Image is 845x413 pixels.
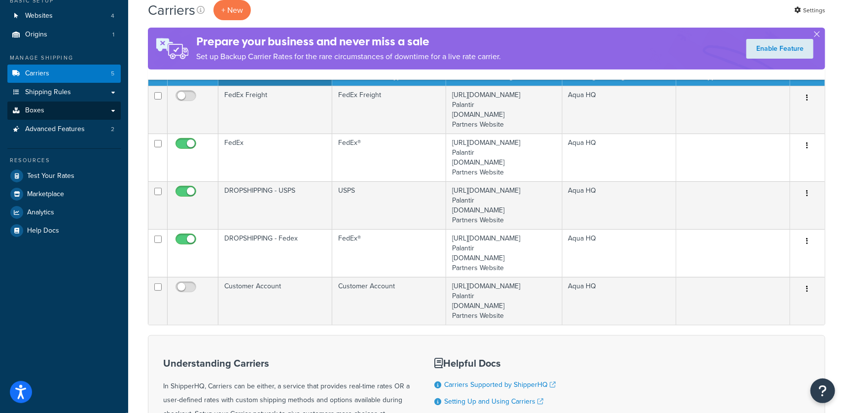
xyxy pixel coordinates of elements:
[810,379,835,403] button: Open Resource Center
[332,229,446,277] td: FedEx®
[218,181,332,229] td: DROPSHIPPING - USPS
[563,277,676,325] td: Aqua HQ
[446,86,562,134] td: [URL][DOMAIN_NAME] Palantir [DOMAIN_NAME] Partners Website
[218,229,332,277] td: DROPSHIPPING - Fedex
[332,181,446,229] td: USPS
[7,120,121,138] a: Advanced Features 2
[111,69,114,78] span: 5
[25,12,53,20] span: Websites
[27,227,59,235] span: Help Docs
[111,12,114,20] span: 4
[27,190,64,199] span: Marketplace
[446,134,562,181] td: [URL][DOMAIN_NAME] Palantir [DOMAIN_NAME] Partners Website
[148,28,196,69] img: ad-rules-rateshop-fe6ec290ccb7230408bd80ed9643f0289d75e0ffd9eb532fc0e269fcd187b520.png
[7,102,121,120] a: Boxes
[7,156,121,165] div: Resources
[196,50,501,64] p: Set up Backup Carrier Rates for the rare circumstances of downtime for a live rate carrier.
[746,39,813,59] a: Enable Feature
[218,86,332,134] td: FedEx Freight
[7,54,121,62] div: Manage Shipping
[7,65,121,83] a: Carriers 5
[218,134,332,181] td: FedEx
[112,31,114,39] span: 1
[332,277,446,325] td: Customer Account
[7,120,121,138] li: Advanced Features
[218,277,332,325] td: Customer Account
[27,208,54,217] span: Analytics
[446,181,562,229] td: [URL][DOMAIN_NAME] Palantir [DOMAIN_NAME] Partners Website
[563,181,676,229] td: Aqua HQ
[446,229,562,277] td: [URL][DOMAIN_NAME] Palantir [DOMAIN_NAME] Partners Website
[7,185,121,203] a: Marketplace
[25,125,85,134] span: Advanced Features
[563,134,676,181] td: Aqua HQ
[7,65,121,83] li: Carriers
[7,26,121,44] a: Origins 1
[563,86,676,134] td: Aqua HQ
[25,106,44,115] span: Boxes
[7,167,121,185] a: Test Your Rates
[163,358,410,369] h3: Understanding Carriers
[7,26,121,44] li: Origins
[7,222,121,240] a: Help Docs
[332,134,446,181] td: FedEx®
[25,31,47,39] span: Origins
[111,125,114,134] span: 2
[446,277,562,325] td: [URL][DOMAIN_NAME] Palantir [DOMAIN_NAME] Partners Website
[444,379,556,390] a: Carriers Supported by ShipperHQ
[7,83,121,102] a: Shipping Rules
[7,7,121,25] a: Websites 4
[563,229,676,277] td: Aqua HQ
[332,86,446,134] td: FedEx Freight
[7,204,121,221] a: Analytics
[444,396,543,407] a: Setting Up and Using Carriers
[434,358,563,369] h3: Helpful Docs
[148,0,195,20] h1: Carriers
[196,34,501,50] h4: Prepare your business and never miss a sale
[794,3,825,17] a: Settings
[25,69,49,78] span: Carriers
[27,172,74,180] span: Test Your Rates
[7,7,121,25] li: Websites
[25,88,71,97] span: Shipping Rules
